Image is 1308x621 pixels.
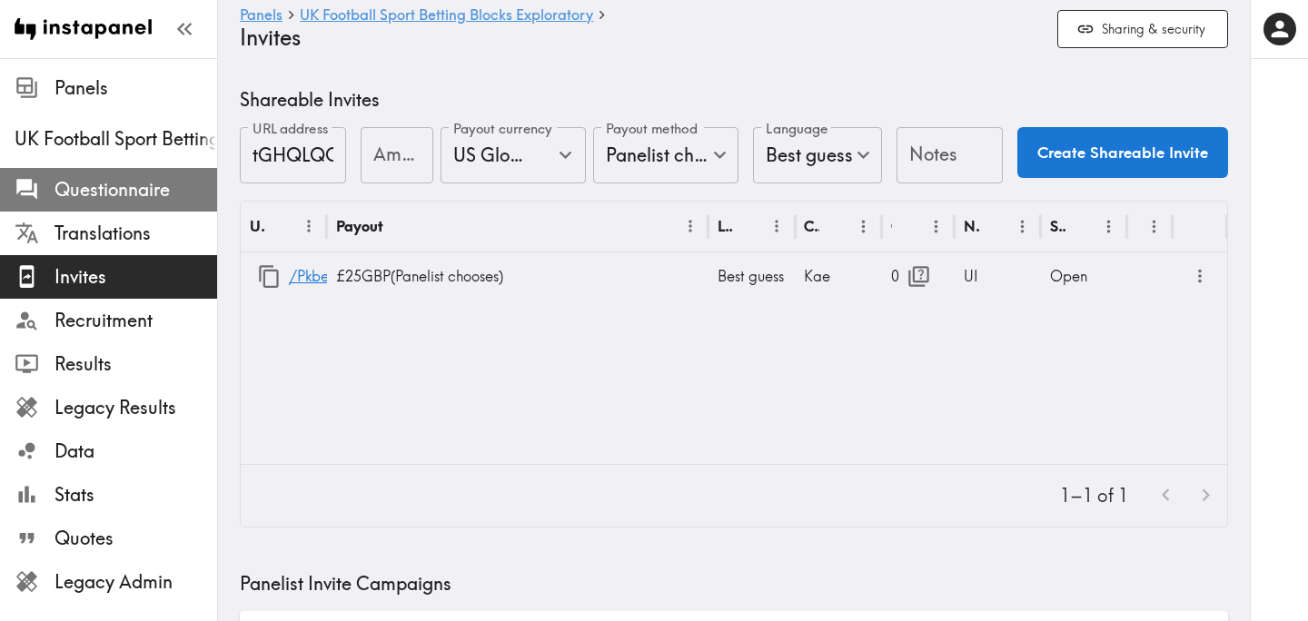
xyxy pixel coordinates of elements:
span: Translations [54,221,217,246]
div: 0 [891,253,946,300]
div: Status [1050,217,1065,235]
div: Notes [964,217,979,235]
a: Panels [240,7,282,25]
button: Menu [1140,212,1168,241]
span: Stats [54,482,217,508]
button: Sort [1067,212,1095,241]
h4: Invites [240,25,1043,51]
button: more [1185,261,1215,291]
button: Sort [894,212,922,241]
button: Sort [267,212,295,241]
h5: Shareable Invites [240,87,1228,113]
label: Payout method [606,119,698,139]
div: Best guess [708,252,795,300]
button: Menu [849,212,877,241]
span: Panels [54,75,217,101]
span: Legacy Results [54,395,217,420]
div: Kae [795,252,881,300]
button: Menu [1095,212,1123,241]
span: Results [54,351,217,377]
span: Questionnaire [54,177,217,202]
h5: Panelist Invite Campaigns [240,571,1228,596]
span: Data [54,439,217,464]
button: Create Shareable Invite [1017,127,1228,178]
button: Menu [1008,212,1036,241]
button: Sort [735,212,763,241]
label: Language [766,119,827,139]
button: Menu [763,212,791,241]
button: Menu [295,212,323,241]
button: Sort [981,212,1009,241]
button: Sort [821,212,849,241]
span: Legacy Admin [54,569,217,595]
div: £25 GBP ( Panelist chooses ) [327,252,708,300]
span: UK Football Sport Betting Blocks Exploratory [15,126,217,152]
div: Panelist chooses [593,127,738,183]
div: Creator [804,217,819,235]
span: Invites [54,264,217,290]
button: Menu [922,212,950,241]
div: Language [718,217,733,235]
div: URL [250,217,265,235]
div: UI [955,252,1041,300]
a: UK Football Sport Betting Blocks Exploratory [300,7,593,25]
label: URL address [253,119,329,139]
button: Menu [677,212,705,241]
label: Payout currency [453,119,552,139]
button: Sharing & security [1057,10,1228,49]
div: Best guess [753,127,882,183]
div: Open [1041,252,1127,300]
span: Recruitment [54,308,217,333]
p: 1–1 of 1 [1060,483,1128,508]
button: Open [551,141,580,169]
a: /PkbeGbMum [289,253,382,300]
span: Quotes [54,526,217,551]
button: Sort [385,212,413,241]
div: Opens [891,217,893,235]
button: Sort [1138,212,1166,241]
div: Payout [336,217,383,235]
